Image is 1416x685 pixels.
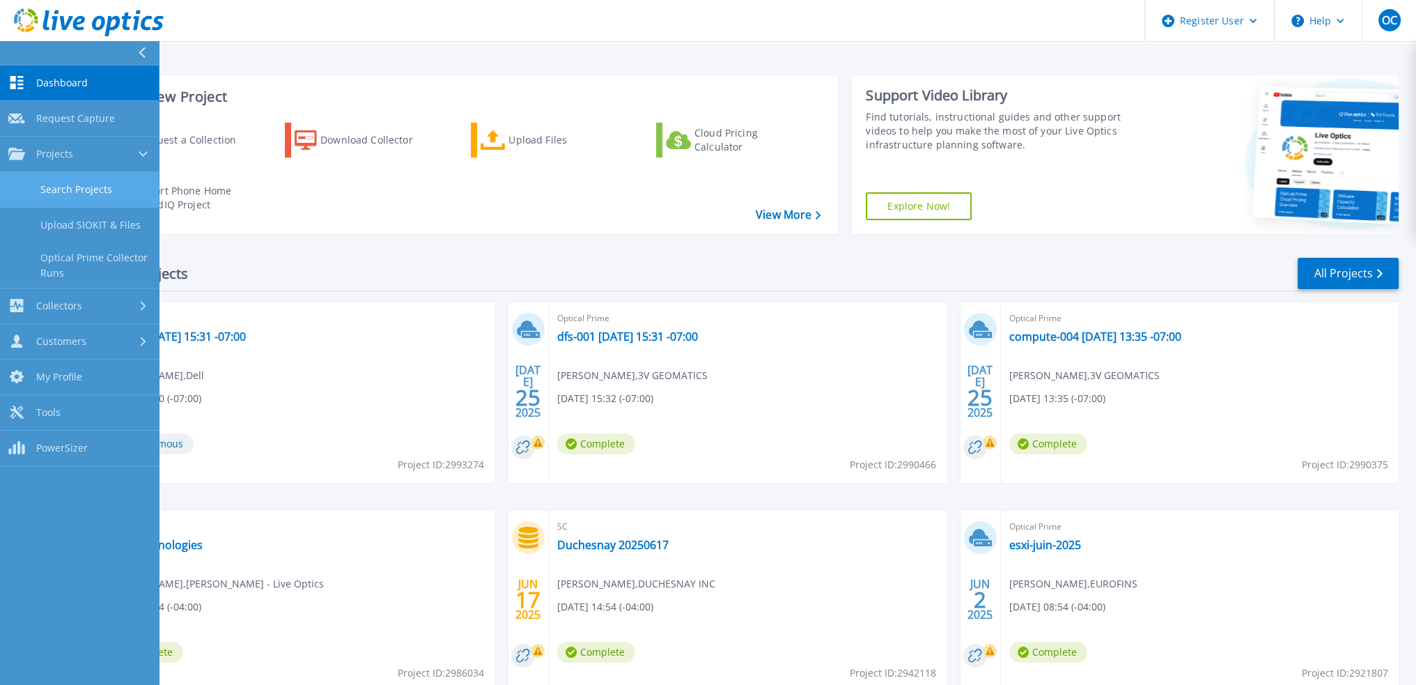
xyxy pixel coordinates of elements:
div: JUN 2025 [967,574,993,625]
span: OC [1381,15,1396,26]
span: [DATE] 08:54 (-04:00) [1009,599,1105,615]
span: Complete [1009,642,1087,663]
span: 25 [515,392,540,403]
div: Import Phone Home CloudIQ Project [137,184,245,212]
span: PowerSizer [36,442,88,454]
a: Cloud Pricing Calculator [656,123,811,157]
div: Request a Collection [139,126,250,154]
a: Upload Files [471,123,626,157]
span: [DATE] 13:35 (-07:00) [1009,391,1105,406]
span: [PERSON_NAME] , EUROFINS [1009,576,1137,592]
span: Optical Prime [557,311,938,326]
span: Projects [36,148,73,160]
span: Complete [557,642,635,663]
span: Collectors [36,300,82,312]
span: [PERSON_NAME] , DUCHESNAY INC [557,576,715,592]
span: My Profile [36,371,82,383]
a: dfs-001 [DATE] 15:31 -07:00 [105,330,246,344]
a: View More [756,208,820,222]
span: Project ID: 2942118 [850,665,936,681]
span: 25 [967,392,993,403]
div: [DATE] 2025 [515,366,541,417]
div: Download Collector [320,126,432,154]
span: [PERSON_NAME] , 3V GEOMATICS [1009,368,1160,383]
span: Optical Prime [105,519,486,534]
span: SC [557,519,938,534]
a: dfs-001 [DATE] 15:31 -07:00 [557,330,698,344]
span: Optical Prime [1009,311,1390,326]
h3: Start a New Project [99,89,820,105]
span: Complete [1009,433,1087,454]
span: [PERSON_NAME] , 3V GEOMATICS [557,368,708,383]
span: Complete [557,433,635,454]
div: Upload Files [508,126,620,154]
a: compute-004 [DATE] 13:35 -07:00 [1009,330,1181,344]
span: Optical Prime [1009,519,1390,534]
span: Project ID: 2986034 [398,665,484,681]
span: Dashboard [36,77,88,89]
div: Support Video Library [866,86,1145,105]
span: Request Capture [36,112,115,125]
span: Project ID: 2990466 [850,457,936,472]
div: Cloud Pricing Calculator [694,126,806,154]
div: Find tutorials, instructional guides and other support videos to help you make the most of your L... [866,110,1145,152]
a: All Projects [1298,258,1399,289]
span: Customers [36,335,86,348]
a: Request a Collection [99,123,254,157]
span: Optical Prime [105,311,486,326]
div: [DATE] 2025 [967,366,993,417]
span: Project ID: 2921807 [1302,665,1388,681]
span: 17 [515,594,540,606]
span: [PERSON_NAME] , [PERSON_NAME] - Live Optics [105,576,324,592]
a: Download Collector [285,123,440,157]
span: Project ID: 2990375 [1302,457,1388,472]
span: Tools [36,406,61,419]
a: Duchesnay 20250617 [557,538,669,552]
span: [DATE] 14:54 (-04:00) [557,599,653,615]
span: [DATE] 15:32 (-07:00) [557,391,653,406]
span: Project ID: 2993274 [398,457,484,472]
div: JUN 2025 [515,574,541,625]
a: esxi-juin-2025 [1009,538,1081,552]
span: 2 [974,594,986,606]
a: Explore Now! [866,192,972,220]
